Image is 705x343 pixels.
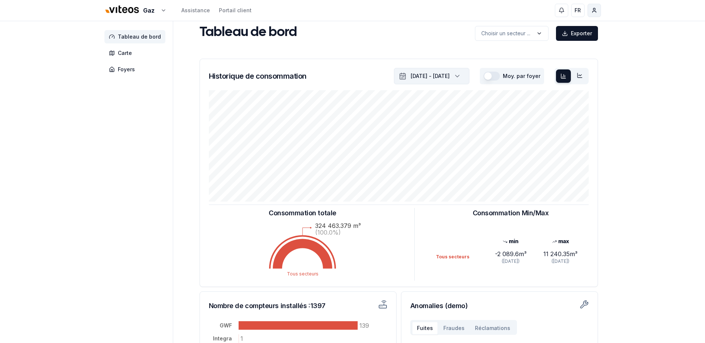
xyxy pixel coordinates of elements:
[143,6,155,15] span: Gaz
[104,30,168,43] a: Tableau de bord
[118,66,135,73] span: Foyers
[486,258,536,264] div: ([DATE])
[410,301,589,311] h3: Anomalies (demo)
[287,271,318,277] text: Tous secteurs
[536,249,585,258] div: 11 240.35 m³
[394,68,469,84] button: [DATE] - [DATE]
[473,208,549,218] h3: Consommation Min/Max
[118,49,132,57] span: Carte
[475,26,549,41] button: label
[411,72,450,80] div: [DATE] - [DATE]
[209,301,340,311] h3: Nombre de compteurs installés : 1397
[438,321,470,335] button: Fraudes
[315,222,361,229] text: 324 463.379 m³
[575,7,581,14] span: FR
[436,254,486,260] div: Tous secteurs
[200,25,297,40] h1: Tableau de bord
[104,1,140,19] img: Viteos - Gaz Logo
[470,321,515,335] button: Réclamations
[536,238,585,245] div: max
[104,63,168,76] a: Foyers
[486,238,536,245] div: min
[359,322,372,329] tspan: 1393
[181,7,210,14] a: Assistance
[571,4,585,17] button: FR
[104,46,168,60] a: Carte
[269,208,336,218] h3: Consommation totale
[104,3,166,19] button: Gaz
[209,71,307,81] h3: Historique de consommation
[219,7,252,14] a: Portail client
[213,335,232,342] tspan: Integra
[315,229,341,236] text: (100.0%)
[220,322,232,329] tspan: GWF
[240,335,243,342] tspan: 1
[481,30,530,37] p: Choisir un secteur ...
[503,73,540,79] label: Moy. par foyer
[536,258,585,264] div: ([DATE])
[412,321,438,335] button: Fuites
[556,26,598,41] button: Exporter
[118,33,161,40] span: Tableau de bord
[486,249,536,258] div: -2 089.6 m³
